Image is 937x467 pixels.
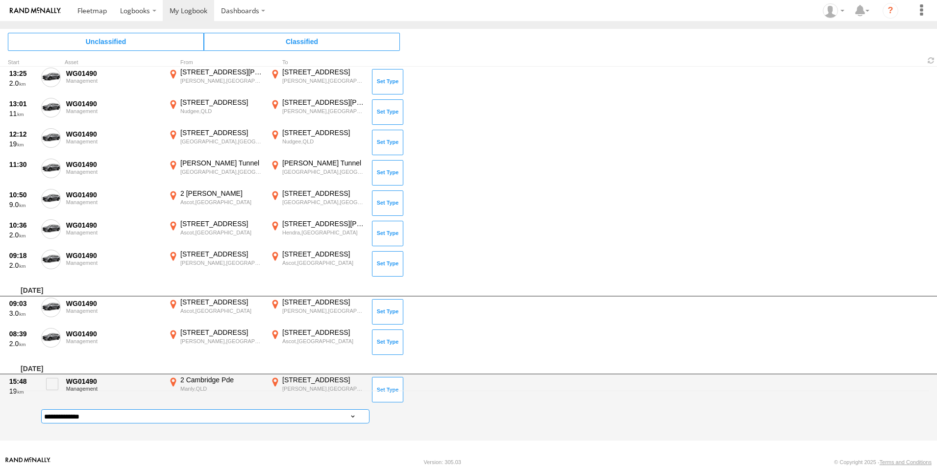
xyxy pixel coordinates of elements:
[269,375,367,404] label: Click to View Event Location
[372,160,403,186] button: Click to Set
[180,307,263,314] div: Ascot,[GEOGRAPHIC_DATA]
[269,250,367,278] label: Click to View Event Location
[167,98,265,126] label: Click to View Event Location
[269,298,367,326] label: Click to View Event Location
[282,338,365,345] div: Ascot,[GEOGRAPHIC_DATA]
[66,221,161,230] div: WG01490
[925,56,937,65] span: Refresh
[372,377,403,402] button: Click to Set
[66,69,161,78] div: WG01490
[9,69,36,78] div: 13:25
[282,328,365,337] div: [STREET_ADDRESS]
[66,199,161,205] div: Management
[9,200,36,209] div: 9.0
[180,250,263,258] div: [STREET_ADDRESS]
[282,68,365,76] div: [STREET_ADDRESS]
[282,108,365,115] div: [PERSON_NAME],[GEOGRAPHIC_DATA]
[66,260,161,266] div: Management
[282,259,365,266] div: Ascot,[GEOGRAPHIC_DATA]
[180,219,263,228] div: [STREET_ADDRESS]
[282,199,365,206] div: [GEOGRAPHIC_DATA],[GEOGRAPHIC_DATA]
[269,68,367,96] label: Click to View Event Location
[180,159,263,167] div: [PERSON_NAME] Tunnel
[66,386,161,392] div: Management
[180,375,263,384] div: 2 Cambridge Pde
[269,189,367,217] label: Click to View Event Location
[282,375,365,384] div: [STREET_ADDRESS]
[282,250,365,258] div: [STREET_ADDRESS]
[269,128,367,157] label: Click to View Event Location
[180,77,263,84] div: [PERSON_NAME],[GEOGRAPHIC_DATA]
[180,385,263,392] div: Manly,QLD
[424,459,461,465] div: Version: 305.03
[66,130,161,139] div: WG01490
[167,219,265,248] label: Click to View Event Location
[180,108,263,115] div: Nudgee,QLD
[282,98,365,107] div: [STREET_ADDRESS][PERSON_NAME]
[282,307,365,314] div: [PERSON_NAME],[GEOGRAPHIC_DATA]
[282,77,365,84] div: [PERSON_NAME],[GEOGRAPHIC_DATA]
[282,159,365,167] div: [PERSON_NAME] Tunnel
[282,229,365,236] div: Hendra,[GEOGRAPHIC_DATA]
[66,338,161,344] div: Management
[180,189,263,198] div: 2 [PERSON_NAME]
[9,309,36,318] div: 3.0
[180,168,263,175] div: [GEOGRAPHIC_DATA],[GEOGRAPHIC_DATA]
[819,3,848,18] div: James McInally
[204,33,400,50] span: Click to view Classified Trips
[167,375,265,404] label: Click to View Event Location
[372,190,403,216] button: Click to Set
[269,219,367,248] label: Click to View Event Location
[180,199,263,206] div: Ascot,[GEOGRAPHIC_DATA]
[180,229,263,236] div: Ascot,[GEOGRAPHIC_DATA]
[66,99,161,108] div: WG01490
[180,338,263,345] div: [PERSON_NAME],[GEOGRAPHIC_DATA]
[282,219,365,228] div: [STREET_ADDRESS][PERSON_NAME]
[9,329,36,338] div: 08:39
[180,259,263,266] div: [PERSON_NAME],[GEOGRAPHIC_DATA]
[372,299,403,325] button: Click to Set
[269,60,367,65] div: To
[372,251,403,277] button: Click to Set
[9,190,36,199] div: 10:50
[9,387,36,396] div: 19
[834,459,932,465] div: © Copyright 2025 -
[9,251,36,260] div: 09:18
[9,231,36,239] div: 2.0
[282,189,365,198] div: [STREET_ADDRESS]
[282,128,365,137] div: [STREET_ADDRESS]
[167,189,265,217] label: Click to View Event Location
[66,108,161,114] div: Management
[180,68,263,76] div: [STREET_ADDRESS][PERSON_NAME]
[9,109,36,118] div: 11
[180,328,263,337] div: [STREET_ADDRESS]
[9,130,36,139] div: 12:12
[5,457,50,467] a: Visit our Website
[180,138,263,145] div: [GEOGRAPHIC_DATA],[GEOGRAPHIC_DATA]
[180,298,263,306] div: [STREET_ADDRESS]
[66,230,161,235] div: Management
[167,298,265,326] label: Click to View Event Location
[66,377,161,386] div: WG01490
[167,68,265,96] label: Click to View Event Location
[8,60,37,65] div: Click to Sort
[66,308,161,314] div: Management
[66,329,161,338] div: WG01490
[66,139,161,144] div: Management
[66,169,161,175] div: Management
[9,79,36,88] div: 2.0
[372,329,403,355] button: Click to Set
[372,221,403,246] button: Click to Set
[9,377,36,386] div: 15:48
[282,168,365,175] div: [GEOGRAPHIC_DATA],[GEOGRAPHIC_DATA]
[65,60,163,65] div: Asset
[372,99,403,125] button: Click to Set
[66,160,161,169] div: WG01490
[9,99,36,108] div: 13:01
[167,128,265,157] label: Click to View Event Location
[269,328,367,356] label: Click to View Event Location
[269,159,367,187] label: Click to View Event Location
[9,160,36,169] div: 11:30
[282,385,365,392] div: [PERSON_NAME],[GEOGRAPHIC_DATA]
[180,98,263,107] div: [STREET_ADDRESS]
